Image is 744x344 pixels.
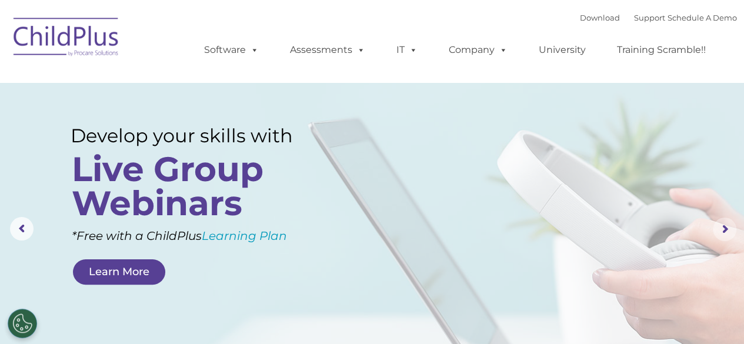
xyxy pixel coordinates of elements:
rs-layer: Live Group Webinars [72,152,313,221]
a: Learning Plan [202,229,287,243]
a: Software [192,38,271,62]
a: Download [580,13,620,22]
img: ChildPlus by Procare Solutions [8,9,125,68]
button: Cookies Settings [8,309,37,338]
a: Schedule A Demo [668,13,737,22]
span: Last name [164,78,199,86]
font: | [580,13,737,22]
a: Training Scramble!! [605,38,718,62]
rs-layer: *Free with a ChildPlus [72,225,335,247]
rs-layer: Develop your skills with [71,125,316,147]
a: IT [385,38,429,62]
a: Learn More [73,259,165,285]
span: Phone number [164,126,213,135]
a: Company [437,38,519,62]
a: Support [634,13,665,22]
a: Assessments [278,38,377,62]
a: University [527,38,598,62]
